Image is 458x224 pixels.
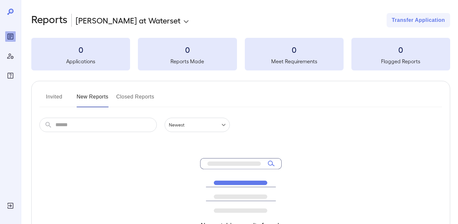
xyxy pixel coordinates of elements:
[31,13,67,27] h2: Reports
[76,15,181,25] p: [PERSON_NAME] at Waterset
[138,44,237,55] h3: 0
[39,92,69,107] button: Invited
[5,51,16,61] div: Manage Users
[138,57,237,65] h5: Reports Made
[5,31,16,42] div: Reports
[31,38,450,70] summary: 0Applications0Reports Made0Meet Requirements0Flagged Reports
[165,118,230,132] div: Newest
[245,44,344,55] h3: 0
[387,13,450,27] button: Transfer Application
[31,57,130,65] h5: Applications
[351,44,450,55] h3: 0
[116,92,155,107] button: Closed Reports
[31,44,130,55] h3: 0
[5,70,16,81] div: FAQ
[5,201,16,211] div: Log Out
[77,92,109,107] button: New Reports
[245,57,344,65] h5: Meet Requirements
[351,57,450,65] h5: Flagged Reports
